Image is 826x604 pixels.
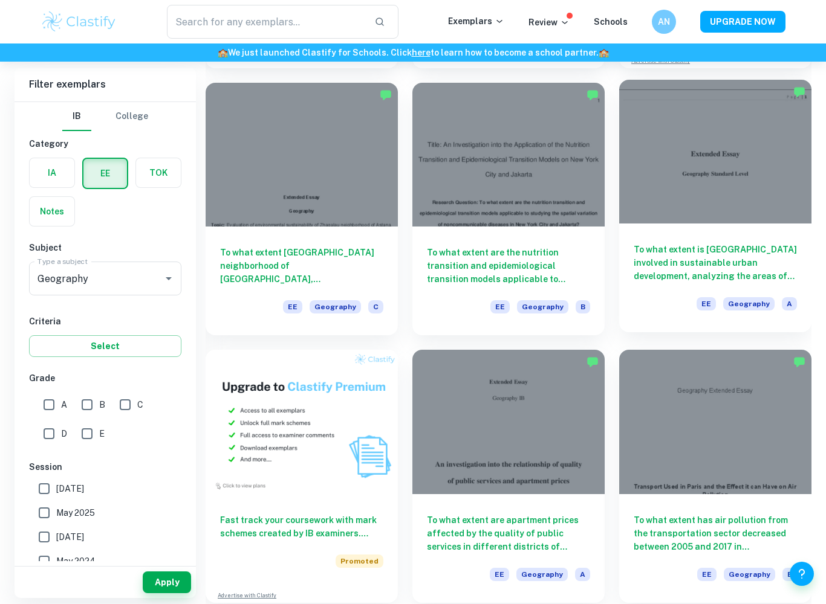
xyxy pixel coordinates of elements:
[793,356,805,368] img: Marked
[29,137,181,150] h6: Category
[652,10,676,34] button: AN
[99,427,105,440] span: E
[490,568,509,581] span: EE
[336,554,383,568] span: Promoted
[782,297,797,310] span: A
[30,197,74,226] button: Notes
[56,482,84,495] span: [DATE]
[160,270,177,287] button: Open
[599,48,609,57] span: 🏫
[137,398,143,411] span: C
[700,11,785,33] button: UPGRADE NOW
[657,15,671,28] h6: AN
[29,460,181,474] h6: Session
[310,300,361,313] span: Geography
[136,158,181,187] button: TOK
[29,335,181,357] button: Select
[29,315,181,328] h6: Criteria
[490,300,510,313] span: EE
[61,427,67,440] span: D
[412,83,605,336] a: To what extent are the nutrition transition and epidemiological transition models applicable to s...
[575,568,590,581] span: A
[167,5,365,39] input: Search for any exemplars...
[724,568,775,581] span: Geography
[56,554,96,568] span: May 2024
[634,513,797,553] h6: To what extent has air pollution from the transportation sector decreased between 2005 and 2017 i...
[29,371,181,385] h6: Grade
[61,398,67,411] span: A
[517,300,568,313] span: Geography
[427,513,590,553] h6: To what extent are apartment prices affected by the quality of public services in different distr...
[427,246,590,286] h6: To what extent are the nutrition transition and epidemiological transition models applicable to s...
[62,102,148,131] div: Filter type choice
[218,591,276,600] a: Advertise with Clastify
[587,356,599,368] img: Marked
[793,86,805,98] img: Marked
[790,562,814,586] button: Help and Feedback
[516,568,568,581] span: Geography
[412,48,431,57] a: here
[220,246,383,286] h6: To what extent [GEOGRAPHIC_DATA] neighborhood of [GEOGRAPHIC_DATA], [GEOGRAPHIC_DATA] is environm...
[587,89,599,101] img: Marked
[576,300,590,313] span: B
[220,513,383,540] h6: Fast track your coursework with mark schemes created by IB examiners. Upgrade now
[619,350,811,603] a: To what extent has air pollution from the transportation sector decreased between 2005 and 2017 i...
[62,102,91,131] button: IB
[15,68,196,101] h6: Filter exemplars
[2,46,824,59] h6: We just launched Clastify for Schools. Click to learn how to become a school partner.
[723,297,775,310] span: Geography
[83,159,127,188] button: EE
[594,17,628,27] a: Schools
[218,48,228,57] span: 🏫
[41,10,117,34] img: Clastify logo
[29,241,181,254] h6: Subject
[115,102,148,131] button: College
[368,300,383,313] span: C
[448,14,504,28] p: Exemplars
[30,158,74,187] button: IA
[99,398,105,411] span: B
[697,568,717,581] span: EE
[206,350,398,494] img: Thumbnail
[782,568,797,581] span: B
[206,83,398,336] a: To what extent [GEOGRAPHIC_DATA] neighborhood of [GEOGRAPHIC_DATA], [GEOGRAPHIC_DATA] is environm...
[143,571,191,593] button: Apply
[528,16,570,29] p: Review
[412,350,605,603] a: To what extent are apartment prices affected by the quality of public services in different distr...
[56,530,84,544] span: [DATE]
[56,506,95,519] span: May 2025
[37,256,88,266] label: Type a subject
[619,83,811,336] a: To what extent is [GEOGRAPHIC_DATA] involved in sustainable urban development, analyzing the area...
[283,300,302,313] span: EE
[634,243,797,283] h6: To what extent is [GEOGRAPHIC_DATA] involved in sustainable urban development, analyzing the area...
[380,89,392,101] img: Marked
[697,297,716,310] span: EE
